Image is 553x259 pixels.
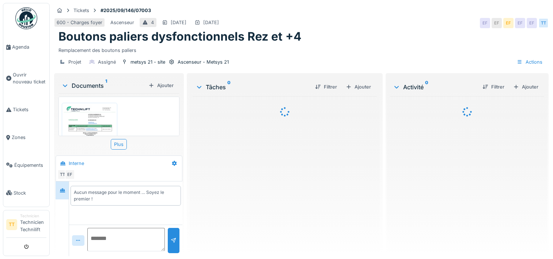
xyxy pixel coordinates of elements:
div: metsys 21 - site [130,59,165,65]
a: Stock [3,179,49,207]
img: 2u7a2webqd8fabtbxvddx4t1qzgj [64,105,115,178]
div: EF [65,169,75,180]
div: Ascenseur - Metsys 21 [178,59,229,65]
div: Ajouter [510,82,541,92]
div: Remplacement des boutons paliers [58,44,544,54]
span: Agenda [12,44,46,50]
sup: 0 [425,83,428,91]
div: Interne [69,160,84,167]
span: Tickets [13,106,46,113]
div: Technicien [20,213,46,219]
div: EF [492,18,502,28]
div: Documents [61,81,145,90]
div: Ajouter [343,82,374,92]
sup: 1 [105,81,107,90]
div: Assigné [98,59,116,65]
div: EF [480,18,490,28]
div: EF [503,18,514,28]
a: TT TechnicienTechnicien Technilift [6,213,46,238]
span: Équipements [14,162,46,169]
span: Ouvrir nouveau ticket [13,71,46,85]
sup: 0 [227,83,231,91]
img: Badge_color-CXgf-gQk.svg [15,7,37,29]
span: Stock [14,189,46,196]
li: TT [6,219,17,230]
div: Tickets [73,7,89,14]
div: [DATE] [203,19,219,26]
div: Plus [111,139,127,150]
div: Ascenseur [110,19,134,26]
div: EF [515,18,525,28]
div: EF [527,18,537,28]
div: Filtrer [480,82,507,92]
a: Zones [3,124,49,151]
li: Technicien Technilift [20,213,46,236]
a: Équipements [3,151,49,179]
div: Projet [68,59,81,65]
div: [DATE] [171,19,186,26]
span: Zones [12,134,46,141]
div: Aucun message pour le moment … Soyez le premier ! [74,189,178,202]
div: Actions [514,57,546,67]
div: Activité [393,83,477,91]
div: Tâches [196,83,309,91]
strong: #2025/09/146/07003 [98,7,154,14]
div: 4 [151,19,154,26]
div: TT [538,18,549,28]
div: TT [57,169,68,180]
a: Tickets [3,96,49,124]
div: Filtrer [312,82,340,92]
div: 600 - Charges foyer [57,19,102,26]
h1: Boutons paliers dysfonctionnels Rez et +4 [58,30,302,44]
div: Ajouter [145,80,177,90]
a: Agenda [3,33,49,61]
a: Ouvrir nouveau ticket [3,61,49,96]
